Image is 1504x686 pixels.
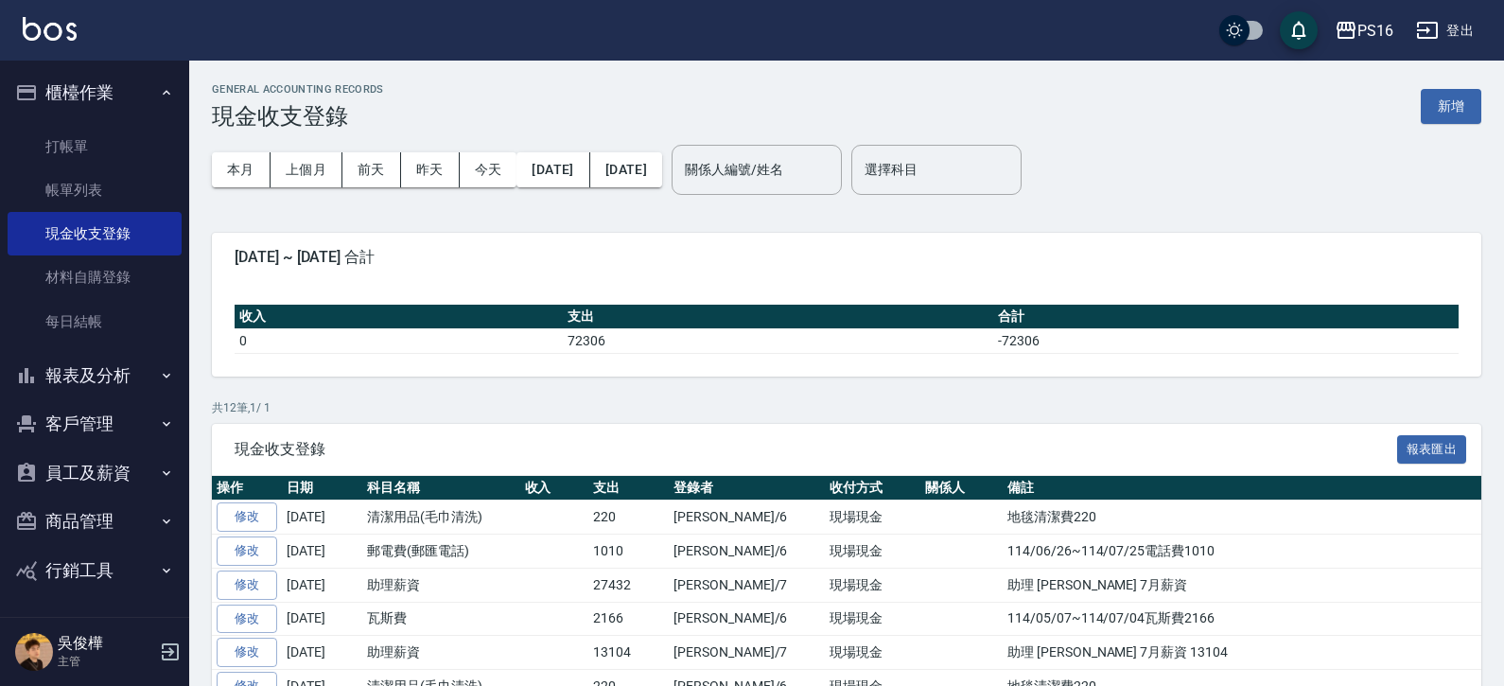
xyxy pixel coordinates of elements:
td: [DATE] [282,535,362,569]
th: 收入 [235,305,563,329]
h5: 吳俊樺 [58,634,154,653]
p: 共 12 筆, 1 / 1 [212,399,1481,416]
th: 支出 [563,305,994,329]
td: [DATE] [282,602,362,636]
td: 助理 [PERSON_NAME] 7月薪資 [1003,568,1481,602]
a: 修改 [217,605,277,634]
button: [DATE] [516,152,589,187]
img: Logo [23,17,77,41]
button: 今天 [460,152,517,187]
td: 0 [235,328,563,353]
td: 瓦斯費 [362,602,520,636]
span: [DATE] ~ [DATE] 合計 [235,248,1459,267]
td: 現場現金 [825,501,920,535]
a: 修改 [217,638,277,667]
td: 現場現金 [825,535,920,569]
button: 登出 [1408,13,1481,48]
button: 新增 [1421,89,1481,124]
td: [DATE] [282,568,362,602]
div: PS16 [1357,19,1393,43]
td: [PERSON_NAME]/6 [669,535,825,569]
td: 助理薪資 [362,636,520,670]
a: 修改 [217,571,277,600]
th: 備註 [1003,476,1481,501]
td: 27432 [588,568,669,602]
th: 登錄者 [669,476,825,501]
td: 1010 [588,535,669,569]
td: 72306 [563,328,994,353]
a: 修改 [217,502,277,532]
td: 助理 [PERSON_NAME] 7月薪資 13104 [1003,636,1481,670]
td: [PERSON_NAME]/6 [669,501,825,535]
td: 現場現金 [825,568,920,602]
a: 現金收支登錄 [8,212,182,255]
td: 郵電費(郵匯電話) [362,535,520,569]
span: 現金收支登錄 [235,440,1397,459]
th: 關係人 [920,476,1003,501]
td: 助理薪資 [362,568,520,602]
th: 收付方式 [825,476,920,501]
a: 每日結帳 [8,300,182,343]
button: 前天 [342,152,401,187]
th: 合計 [993,305,1459,329]
a: 帳單列表 [8,168,182,212]
img: Person [15,633,53,671]
td: [DATE] [282,501,362,535]
button: 員工及薪資 [8,449,182,498]
button: 本月 [212,152,271,187]
button: 商品管理 [8,497,182,546]
td: 現場現金 [825,602,920,636]
a: 材料自購登錄 [8,255,182,299]
button: 昨天 [401,152,460,187]
th: 科目名稱 [362,476,520,501]
th: 操作 [212,476,282,501]
button: 上個月 [271,152,342,187]
th: 日期 [282,476,362,501]
td: 地毯清潔費220 [1003,501,1481,535]
h3: 現金收支登錄 [212,103,384,130]
td: 13104 [588,636,669,670]
button: PS16 [1327,11,1401,50]
p: 主管 [58,653,154,670]
td: 清潔用品(毛巾清洗) [362,501,520,535]
th: 支出 [588,476,669,501]
td: 114/05/07~114/07/04瓦斯費2166 [1003,602,1481,636]
a: 新增 [1421,97,1481,114]
button: 行銷工具 [8,546,182,595]
button: 報表及分析 [8,351,182,400]
button: 報表匯出 [1397,435,1467,465]
td: [DATE] [282,636,362,670]
td: [PERSON_NAME]/7 [669,636,825,670]
a: 打帳單 [8,125,182,168]
td: [PERSON_NAME]/6 [669,602,825,636]
td: 現場現金 [825,636,920,670]
button: [DATE] [590,152,662,187]
button: 櫃檯作業 [8,68,182,117]
button: save [1280,11,1318,49]
button: 客戶管理 [8,399,182,449]
td: 2166 [588,602,669,636]
a: 修改 [217,536,277,566]
td: 114/06/26~114/07/25電話費1010 [1003,535,1481,569]
td: 220 [588,501,669,535]
h2: GENERAL ACCOUNTING RECORDS [212,83,384,96]
td: [PERSON_NAME]/7 [669,568,825,602]
th: 收入 [520,476,589,501]
a: 報表匯出 [1397,439,1467,457]
td: -72306 [993,328,1459,353]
